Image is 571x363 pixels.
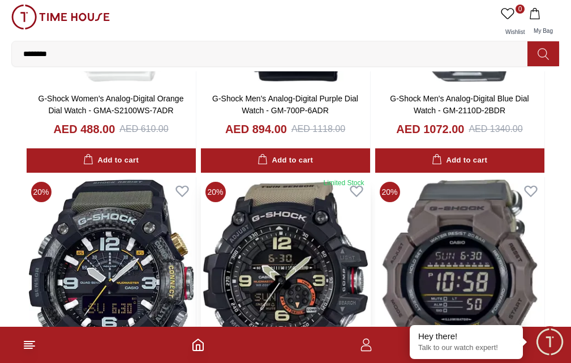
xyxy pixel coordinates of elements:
h4: AED 1072.00 [396,121,464,137]
div: Add to cart [83,154,139,167]
span: 20 % [31,182,51,202]
button: Add to cart [201,148,370,173]
div: Add to cart [257,154,313,167]
h4: AED 488.00 [53,121,115,137]
span: 20 % [205,182,226,202]
a: Home [191,338,205,352]
div: AED 1118.00 [291,122,345,136]
div: AED 610.00 [119,122,168,136]
span: My Bag [529,28,557,34]
p: Talk to our watch expert! [418,343,514,353]
h4: AED 894.00 [225,121,287,137]
span: 20 % [380,182,400,202]
div: Add to cart [432,154,487,167]
button: My Bag [527,5,560,41]
a: 0Wishlist [499,5,527,41]
div: Chat Widget [534,326,565,357]
div: Hey there! [418,331,514,342]
span: Wishlist [501,29,529,35]
a: G-Shock Men's Analog-Digital Purple Dial Watch - GM-700P-6ADR [212,94,358,115]
button: Add to cart [27,148,196,173]
a: G-Shock Men's Analog-Digital Blue Dial Watch - GM-2110D-2BDR [390,94,529,115]
a: G-Shock Women's Analog-Digital Orange Dial Watch - GMA-S2100WS-7ADR [38,94,184,115]
img: ... [11,5,110,29]
div: Limited Stock [323,178,364,187]
div: AED 1340.00 [469,122,522,136]
span: 0 [516,5,525,14]
button: Add to cart [375,148,544,173]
